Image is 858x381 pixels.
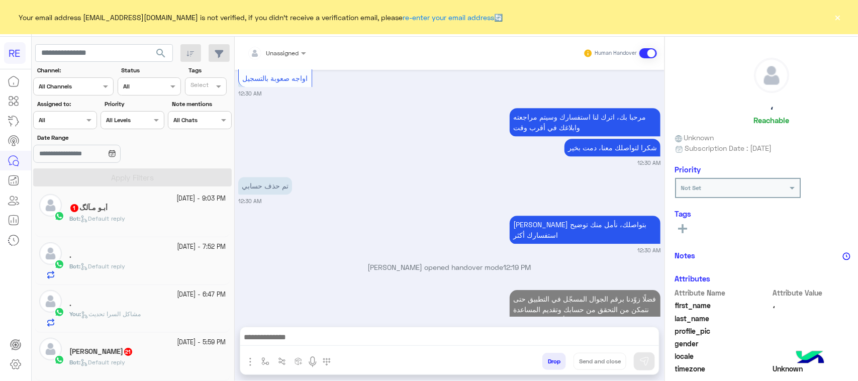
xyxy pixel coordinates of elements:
h5: . [69,251,71,260]
b: : [69,262,80,270]
img: WhatsApp [54,211,64,221]
span: search [155,47,167,59]
small: 12:30 AM [637,246,660,254]
button: × [833,12,843,22]
span: Bot [69,358,79,366]
span: Your email address [EMAIL_ADDRESS][DOMAIN_NAME] is not verified, if you didn't receive a verifica... [19,12,503,23]
h6: Notes [675,251,696,260]
span: Bot [69,262,79,270]
label: Note mentions [172,100,230,109]
span: profile_pic [675,326,771,336]
img: send attachment [244,356,256,368]
p: [PERSON_NAME] opened handover mode [238,262,660,272]
img: WhatsApp [54,307,64,317]
span: Unassigned [266,49,299,57]
img: Trigger scenario [278,357,286,365]
p: 26/9/2025, 12:30 AM [564,139,660,156]
img: make a call [323,358,331,366]
small: [DATE] - 5:59 PM [177,338,226,347]
h6: Priority [675,165,701,174]
button: Send and close [574,353,626,370]
span: Bot [69,215,79,222]
p: 26/9/2025, 12:30 AM [510,108,660,136]
span: first_name [675,300,771,311]
span: اواجه صعوبة بالتسجيل [243,74,308,82]
img: notes [842,252,850,260]
span: gender [675,338,771,349]
label: Status [121,66,179,75]
span: Default reply [80,262,125,270]
b: : [69,310,81,318]
small: [DATE] - 9:03 PM [176,194,226,204]
small: 12:30 AM [238,89,261,98]
img: defaultAdmin.png [39,194,62,217]
img: hulul-logo.png [793,341,828,376]
small: Human Handover [595,49,637,57]
span: 12:19 PM [504,263,531,271]
span: Default reply [80,215,125,222]
button: search [149,44,173,66]
span: 21 [124,348,132,356]
span: last_name [675,313,771,324]
label: Channel: [37,66,113,75]
span: timezone [675,363,771,374]
span: 1 [70,204,78,212]
p: 26/9/2025, 12:19 PM [510,290,660,329]
h5: أبـو مـآلگ [69,204,108,212]
small: 12:30 AM [238,197,261,205]
button: select flow [257,353,273,369]
small: 12:30 AM [637,159,660,167]
b: : [69,215,80,222]
img: send voice note [307,356,319,368]
p: 26/9/2025, 12:30 AM [510,216,660,244]
span: Unknown [675,132,714,143]
img: select flow [261,357,269,365]
img: send message [639,356,649,366]
h6: Attributes [675,274,711,283]
span: Subscription Date : [DATE] [685,143,772,153]
a: re-enter your email address [403,13,495,22]
img: create order [295,357,303,365]
div: RE [4,42,26,64]
h5: . [69,300,71,308]
button: Drop [542,353,566,370]
label: Date Range [37,133,163,142]
img: WhatsApp [54,355,64,365]
h6: Reachable [754,116,790,125]
span: locale [675,351,771,361]
h5: ، [770,101,773,112]
label: Assigned to: [37,100,96,109]
img: WhatsApp [54,259,64,269]
button: Apply Filters [33,168,232,186]
img: defaultAdmin.png [39,338,62,360]
b: Not Set [681,184,702,192]
button: Trigger scenario [273,353,290,369]
label: Tags [188,66,230,75]
span: You [69,310,79,318]
img: defaultAdmin.png [754,58,789,92]
small: [DATE] - 6:47 PM [177,290,226,300]
img: defaultAdmin.png [39,290,62,313]
span: Default reply [80,358,125,366]
button: create order [290,353,307,369]
small: [DATE] - 7:52 PM [177,242,226,252]
b: : [69,358,80,366]
div: Select [189,80,209,92]
p: 26/9/2025, 12:30 AM [238,177,292,195]
span: Attribute Name [675,288,771,298]
span: مشاكل السرا تحديث [81,310,141,318]
img: defaultAdmin.png [39,242,62,265]
h5: أبو يزيد الشهري [69,347,133,356]
label: Priority [105,100,163,109]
